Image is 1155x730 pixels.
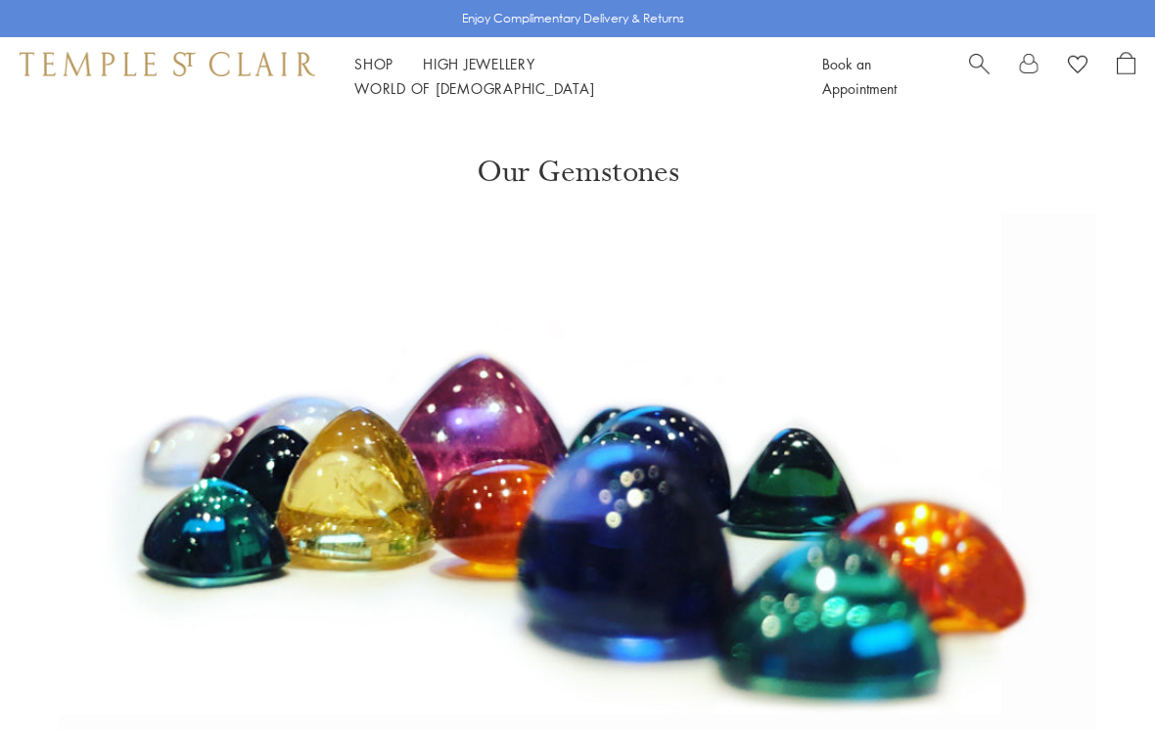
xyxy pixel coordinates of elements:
[20,52,315,75] img: Temple St. Clair
[1117,52,1135,101] a: Open Shopping Bag
[354,54,393,73] a: ShopShop
[1057,638,1135,710] iframe: Gorgias live chat messenger
[477,115,679,190] h1: Our Gemstones
[423,54,535,73] a: High JewelleryHigh Jewellery
[354,78,594,98] a: World of [DEMOGRAPHIC_DATA]World of [DEMOGRAPHIC_DATA]
[354,52,778,101] nav: Main navigation
[822,54,897,98] a: Book an Appointment
[1068,52,1087,81] a: View Wishlist
[969,52,990,101] a: Search
[462,9,684,28] p: Enjoy Complimentary Delivery & Returns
